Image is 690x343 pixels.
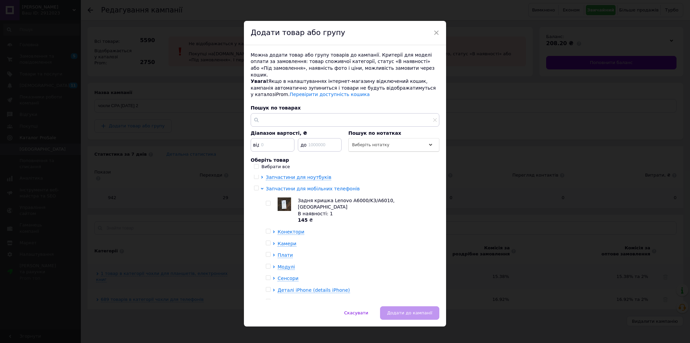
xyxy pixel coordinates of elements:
[278,299,312,305] span: Задні кришки
[337,306,375,320] button: Скасувати
[352,143,389,147] span: Виберіть нотатку
[298,198,395,210] span: Задня кришка Lenovo A6000/K3/A6010, [GEOGRAPHIC_DATA]
[251,52,439,78] div: Можна додати товар або групу товарів до кампанії. Критерії для моделі оплати за замовлення: товар...
[290,92,370,97] a: Перевірити доступність кошика
[278,276,299,281] span: Сенсори
[298,217,308,223] b: 145
[298,217,436,224] div: ₴
[251,138,294,152] input: 0
[298,138,342,152] input: 1000000
[278,264,295,270] span: Модулі
[251,79,268,84] span: Увага!
[266,175,331,180] span: Запчастини для ноутбуків
[278,252,293,258] span: Плати
[278,229,304,235] span: Конектори
[251,78,439,98] div: Якщо в налаштуваннях інтернет-магазину відключений кошик, кампанія автоматично зупиниться і товар...
[278,241,296,246] span: Камери
[244,21,446,45] div: Додати товар або групу
[278,197,291,211] img: Задня кришка Lenovo A6000/K3/A6010, біла
[298,211,436,217] div: В наявності: 1
[251,157,289,163] span: Оберіть товар
[299,142,307,148] span: до
[348,130,401,136] span: Пошук по нотатках
[251,142,260,148] span: від
[433,27,439,38] span: ×
[261,164,290,170] div: Вибрати все
[251,130,307,136] span: Діапазон вартості, ₴
[344,310,368,315] span: Скасувати
[266,186,360,191] span: Запчастини для мобільних телефонів
[251,105,301,111] span: Пошук по товарах
[278,287,350,293] span: Деталі iPhone (details iPhone)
